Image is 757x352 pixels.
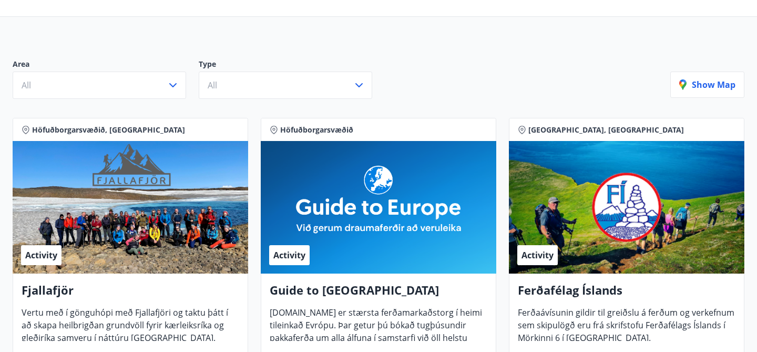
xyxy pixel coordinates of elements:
span: All [208,79,217,91]
span: All [22,79,31,91]
p: Show map [679,79,735,90]
span: Höfuðborgarsvæðið, [GEOGRAPHIC_DATA] [32,125,185,135]
button: Show map [670,72,744,98]
button: All [13,72,186,99]
span: Activity [521,249,554,261]
span: Ferðaávísunin gildir til greiðslu á ferðum og verkefnum sem skipulögð eru frá skrifstofu Ferðafél... [518,307,734,352]
span: Höfuðborgarsvæðið [280,125,353,135]
p: Type [199,59,385,72]
h4: Ferðafélag Íslands [518,282,735,306]
p: Area [13,59,199,72]
h4: Guide to [GEOGRAPHIC_DATA] [270,282,487,306]
h4: Fjallafjör [22,282,239,306]
span: Activity [25,249,57,261]
span: Activity [273,249,305,261]
button: All [199,72,372,99]
span: Vertu með í gönguhópi með Fjallafjöri og taktu þátt í að skapa heilbrigðan grundvöll fyrir kærlei... [22,307,228,352]
span: [GEOGRAPHIC_DATA], [GEOGRAPHIC_DATA] [528,125,684,135]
